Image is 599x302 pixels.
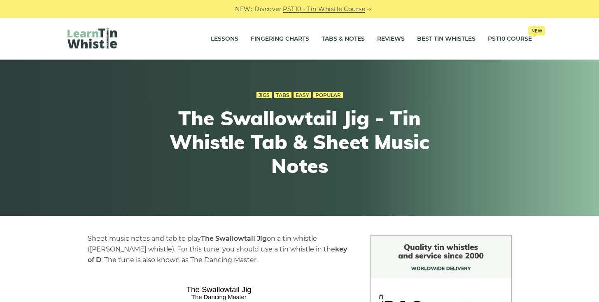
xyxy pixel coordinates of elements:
img: LearnTinWhistle.com [68,28,117,48]
a: Tabs [274,92,291,99]
strong: key of D [88,245,347,264]
a: Best Tin Whistles [417,29,475,49]
a: Reviews [377,29,405,49]
strong: The Swallowtail Jig [201,235,267,242]
a: Easy [294,92,311,99]
a: PST10 CourseNew [488,29,532,49]
p: Sheet music notes and tab to play on a tin whistle ([PERSON_NAME] whistle). For this tune, you sh... [88,233,350,265]
a: Tabs & Notes [322,29,365,49]
span: New [528,26,545,35]
h1: The Swallowtail Jig - Tin Whistle Tab & Sheet Music Notes [148,106,451,178]
a: Lessons [211,29,238,49]
a: Popular [313,92,343,99]
a: Jigs [256,92,272,99]
a: Fingering Charts [251,29,309,49]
